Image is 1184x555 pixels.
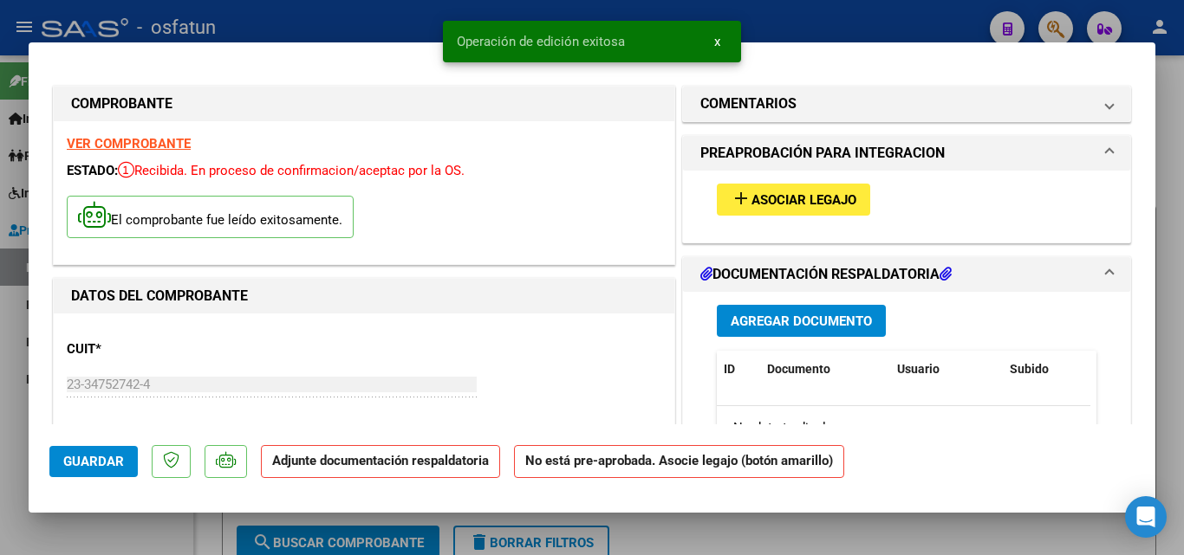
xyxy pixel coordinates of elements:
[1010,362,1049,376] span: Subido
[683,87,1130,121] mat-expansion-panel-header: COMENTARIOS
[724,362,735,376] span: ID
[67,196,354,238] p: El comprobante fue leído exitosamente.
[683,136,1130,171] mat-expansion-panel-header: PREAPROBACIÓN PARA INTEGRACION
[1003,351,1090,388] datatable-header-cell: Subido
[683,257,1130,292] mat-expansion-panel-header: DOCUMENTACIÓN RESPALDATORIA
[67,136,191,152] a: VER COMPROBANTE
[700,143,945,164] h1: PREAPROBACIÓN PARA INTEGRACION
[760,351,890,388] datatable-header-cell: Documento
[700,26,734,57] button: x
[71,287,248,304] strong: DATOS DEL COMPROBANTE
[63,454,124,469] span: Guardar
[1090,351,1176,388] datatable-header-cell: Acción
[717,351,760,388] datatable-header-cell: ID
[118,163,465,178] span: Recibida. En proceso de confirmacion/aceptac por la OS.
[71,95,172,112] strong: COMPROBANTE
[767,362,830,376] span: Documento
[717,305,886,337] button: Agregar Documento
[457,33,625,50] span: Operación de edición exitosa
[1125,496,1167,538] div: Open Intercom Messenger
[683,171,1130,242] div: PREAPROBACIÓN PARA INTEGRACION
[731,313,872,329] span: Agregar Documento
[717,184,870,216] button: Asociar Legajo
[700,94,797,114] h1: COMENTARIOS
[67,163,118,178] span: ESTADO:
[717,406,1090,449] div: No data to display
[514,445,844,479] strong: No está pre-aprobada. Asocie legajo (botón amarillo)
[49,446,138,477] button: Guardar
[731,188,751,209] mat-icon: add
[67,339,245,359] p: CUIT
[890,351,1003,388] datatable-header-cell: Usuario
[714,34,720,49] span: x
[700,264,952,285] h1: DOCUMENTACIÓN RESPALDATORIA
[272,453,489,468] strong: Adjunte documentación respaldatoria
[897,362,940,376] span: Usuario
[751,192,856,208] span: Asociar Legajo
